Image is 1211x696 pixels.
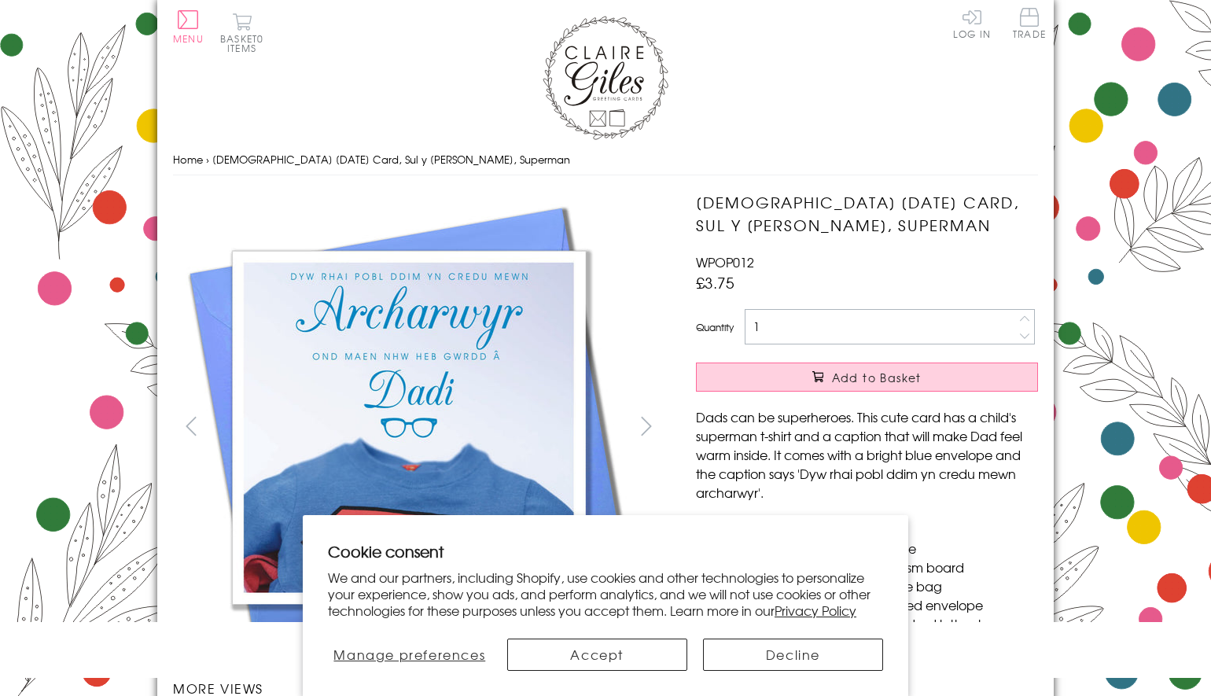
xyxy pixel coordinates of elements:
[696,320,734,334] label: Quantity
[1013,8,1046,39] span: Trade
[328,540,883,562] h2: Cookie consent
[696,407,1038,502] p: Dads can be superheroes. This cute card has a child's superman t-shirt and a caption that will ma...
[953,8,991,39] a: Log In
[543,16,668,140] img: Claire Giles Greetings Cards
[696,191,1038,237] h1: [DEMOGRAPHIC_DATA] [DATE] Card, Sul y [PERSON_NAME], Superman
[173,31,204,46] span: Menu
[212,152,570,167] span: [DEMOGRAPHIC_DATA] [DATE] Card, Sul y [PERSON_NAME], Superman
[832,370,922,385] span: Add to Basket
[206,152,209,167] span: ›
[1013,8,1046,42] a: Trade
[173,191,645,663] img: Welsh Father's Day Card, Sul y Tadau Hapus, Superman
[696,271,734,293] span: £3.75
[333,645,485,664] span: Manage preferences
[629,408,664,444] button: next
[696,363,1038,392] button: Add to Basket
[173,152,203,167] a: Home
[328,569,883,618] p: We and our partners, including Shopify, use cookies and other technologies to personalize your ex...
[328,639,491,671] button: Manage preferences
[775,601,856,620] a: Privacy Policy
[173,408,208,444] button: prev
[696,252,754,271] span: WPOP012
[173,144,1038,176] nav: breadcrumbs
[220,13,263,53] button: Basket0 items
[703,639,883,671] button: Decline
[227,31,263,55] span: 0 items
[173,10,204,43] button: Menu
[507,639,687,671] button: Accept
